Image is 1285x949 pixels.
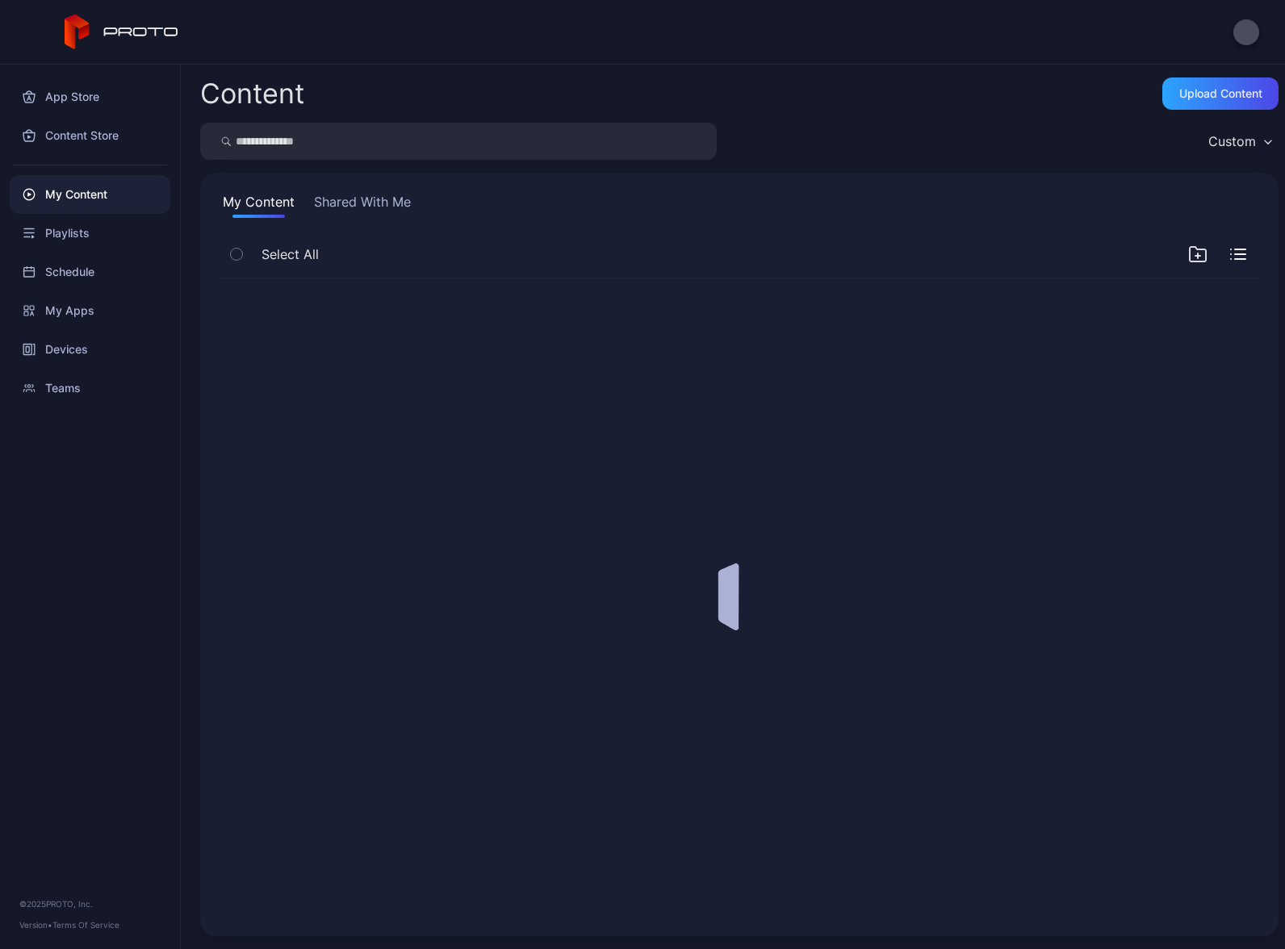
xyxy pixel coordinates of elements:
a: Content Store [10,116,170,155]
a: My Apps [10,291,170,330]
a: My Content [10,175,170,214]
button: Shared With Me [311,192,414,218]
a: Playlists [10,214,170,253]
div: Upload Content [1179,87,1262,100]
button: Upload Content [1162,77,1279,110]
div: Content [200,80,304,107]
a: Teams [10,369,170,408]
button: My Content [220,192,298,218]
button: Custom [1200,123,1279,160]
span: Select All [262,245,319,264]
span: Version • [19,920,52,930]
a: App Store [10,77,170,116]
div: © 2025 PROTO, Inc. [19,897,161,910]
a: Terms Of Service [52,920,119,930]
div: Custom [1208,133,1256,149]
a: Devices [10,330,170,369]
a: Schedule [10,253,170,291]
